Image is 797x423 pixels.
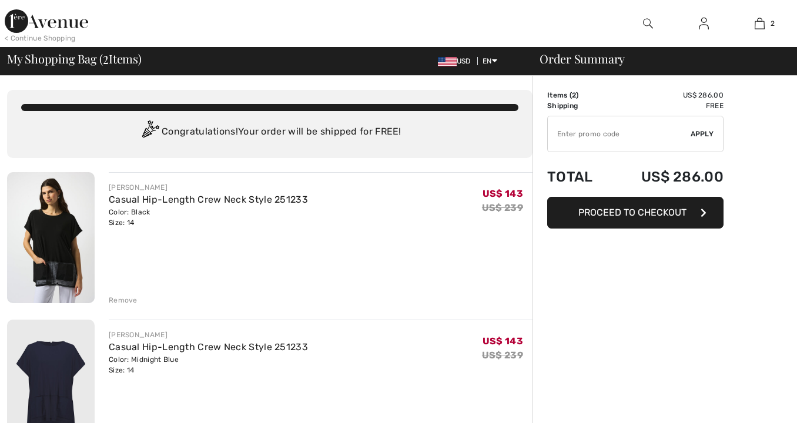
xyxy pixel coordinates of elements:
a: 2 [732,16,787,31]
span: Proceed to Checkout [578,207,687,218]
span: My Shopping Bag ( Items) [7,53,142,65]
div: Congratulations! Your order will be shipped for FREE! [21,120,518,144]
td: US$ 286.00 [610,157,724,197]
a: Sign In [689,16,718,31]
div: Order Summary [525,53,790,65]
span: Apply [691,129,714,139]
a: Casual Hip-Length Crew Neck Style 251233 [109,194,308,205]
s: US$ 239 [482,350,523,361]
div: < Continue Shopping [5,33,76,43]
img: My Bag [755,16,765,31]
td: US$ 286.00 [610,90,724,100]
button: Proceed to Checkout [547,197,724,229]
td: Free [610,100,724,111]
s: US$ 239 [482,202,523,213]
span: US$ 143 [483,335,523,347]
td: Shipping [547,100,610,111]
span: 2 [103,50,109,65]
input: Promo code [548,116,691,152]
img: search the website [643,16,653,31]
span: 2 [771,18,775,29]
img: Congratulation2.svg [138,120,162,144]
span: 2 [572,91,576,99]
a: Casual Hip-Length Crew Neck Style 251233 [109,341,308,352]
img: My Info [699,16,709,31]
img: 1ère Avenue [5,9,88,33]
div: [PERSON_NAME] [109,182,308,193]
div: Remove [109,295,138,305]
span: EN [483,57,497,65]
img: US Dollar [438,57,457,66]
td: Total [547,157,610,197]
span: USD [438,57,475,65]
span: US$ 143 [483,188,523,199]
div: Color: Midnight Blue Size: 14 [109,354,308,375]
div: Color: Black Size: 14 [109,207,308,228]
div: [PERSON_NAME] [109,330,308,340]
td: Items ( ) [547,90,610,100]
img: Casual Hip-Length Crew Neck Style 251233 [7,172,95,303]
